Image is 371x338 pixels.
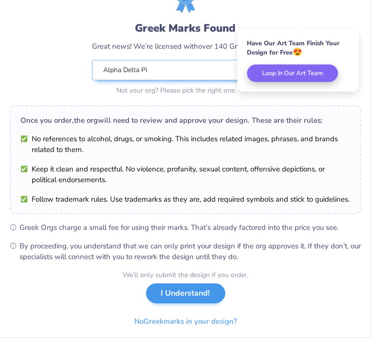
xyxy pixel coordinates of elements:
[92,39,279,53] div: Great news! We’re licensed with over 140 Greek Orgs.
[19,241,361,262] span: By proceeding, you understand that we can only print your design if the org approves it. If they ...
[20,115,351,126] div: Once you order, the org will need to review and approve your design. These are their rules:
[20,133,351,155] li: No references to alcohol, drugs, or smoking. This includes related images, phrases, and brands re...
[247,64,338,82] button: Loop In Our Art Team
[20,194,351,205] li: Follow trademark rules. Use trademarks as they are, add required symbols and stick to guidelines.
[92,85,260,95] div: Not your org? Please pick the right one.
[126,312,245,332] button: NoGreekmarks in your design?
[19,222,361,233] span: Greek Orgs charge a small fee for using their marks. That’s already factored into the price you see.
[146,283,225,303] button: I Understand!
[293,47,303,57] span: 😍
[92,20,279,36] div: Greek Marks Found
[247,39,350,57] div: Have Our Art Team Finish Your Design for Free
[123,270,248,280] div: We’ll only submit the design if you order.
[20,164,351,185] li: Keep it clean and respectful. No violence, profanity, sexual content, offensive depictions, or po...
